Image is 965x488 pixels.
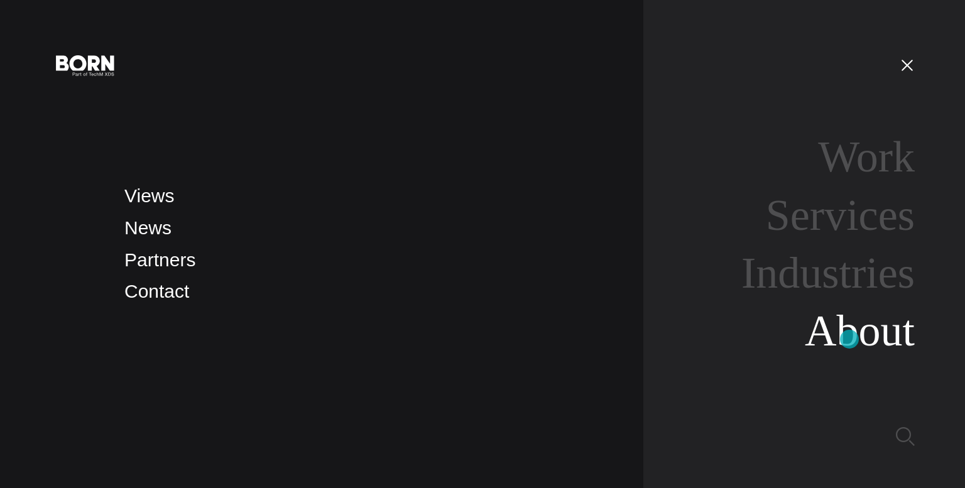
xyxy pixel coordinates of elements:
[896,427,915,446] img: Search
[818,133,915,181] a: Work
[124,249,195,270] a: Partners
[892,52,922,78] button: Open
[766,191,915,239] a: Services
[741,249,915,297] a: Industries
[124,281,189,301] a: Contact
[805,306,915,355] a: About
[124,185,174,206] a: Views
[124,217,172,238] a: News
